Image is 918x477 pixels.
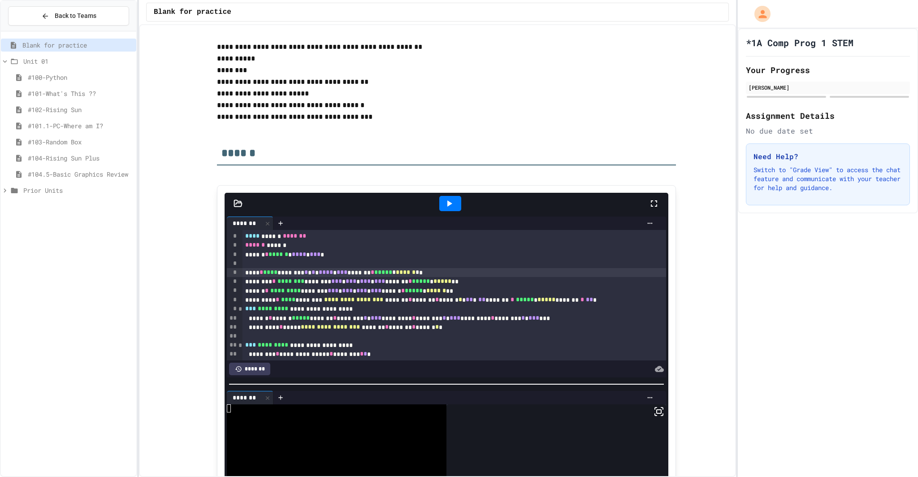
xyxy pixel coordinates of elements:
[28,169,133,179] span: #104.5-Basic Graphics Review
[154,7,231,17] span: Blank for practice
[28,105,133,114] span: #102-Rising Sun
[55,11,96,21] span: Back to Teams
[746,109,910,122] h2: Assignment Details
[28,153,133,163] span: #104-Rising Sun Plus
[749,83,907,91] div: [PERSON_NAME]
[746,64,910,76] h2: Your Progress
[746,36,853,49] h1: *1A Comp Prog 1 STEM
[746,126,910,136] div: No due date set
[753,151,902,162] h3: Need Help?
[28,89,133,98] span: #101-What's This ??
[23,56,133,66] span: Unit 01
[745,4,773,24] div: My Account
[753,165,902,192] p: Switch to "Grade View" to access the chat feature and communicate with your teacher for help and ...
[28,137,133,147] span: #103-Random Box
[28,121,133,130] span: #101.1-PC-Where am I?
[28,73,133,82] span: #100-Python
[23,186,133,195] span: Prior Units
[242,230,666,379] div: To enrich screen reader interactions, please activate Accessibility in Grammarly extension settings
[8,6,129,26] button: Back to Teams
[22,40,133,50] span: Blank for practice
